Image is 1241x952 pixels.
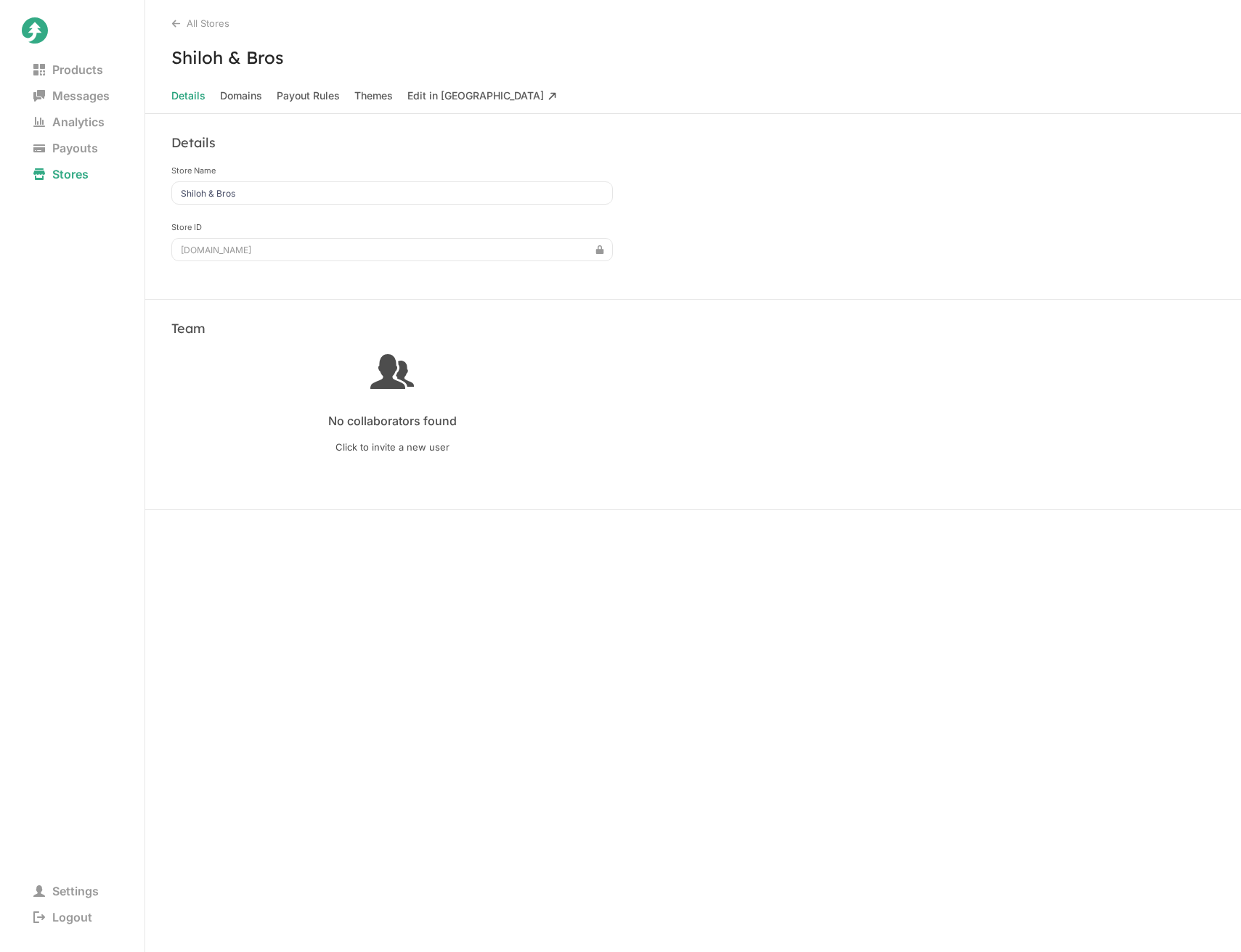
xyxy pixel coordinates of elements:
span: Click to invite a new user [171,441,613,453]
p: No collaborators found [328,405,457,430]
span: Themes [354,86,393,106]
h3: Shiloh & Bros [145,46,1241,68]
label: Store Name [171,165,613,176]
span: Details [171,86,206,106]
h3: Team [171,320,206,337]
span: Products [22,59,115,80]
span: Payouts [22,138,110,158]
span: Edit in [GEOGRAPHIC_DATA] [407,86,557,106]
span: Stores [22,164,100,184]
span: Logout [22,907,104,927]
div: All Stores [171,17,1241,29]
span: Messages [22,86,121,106]
span: Payout Rules [277,86,340,106]
label: Store ID [171,222,613,232]
span: Settings [22,881,110,901]
span: Domains [220,86,262,106]
span: Analytics [22,112,116,132]
h3: Details [171,134,216,151]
